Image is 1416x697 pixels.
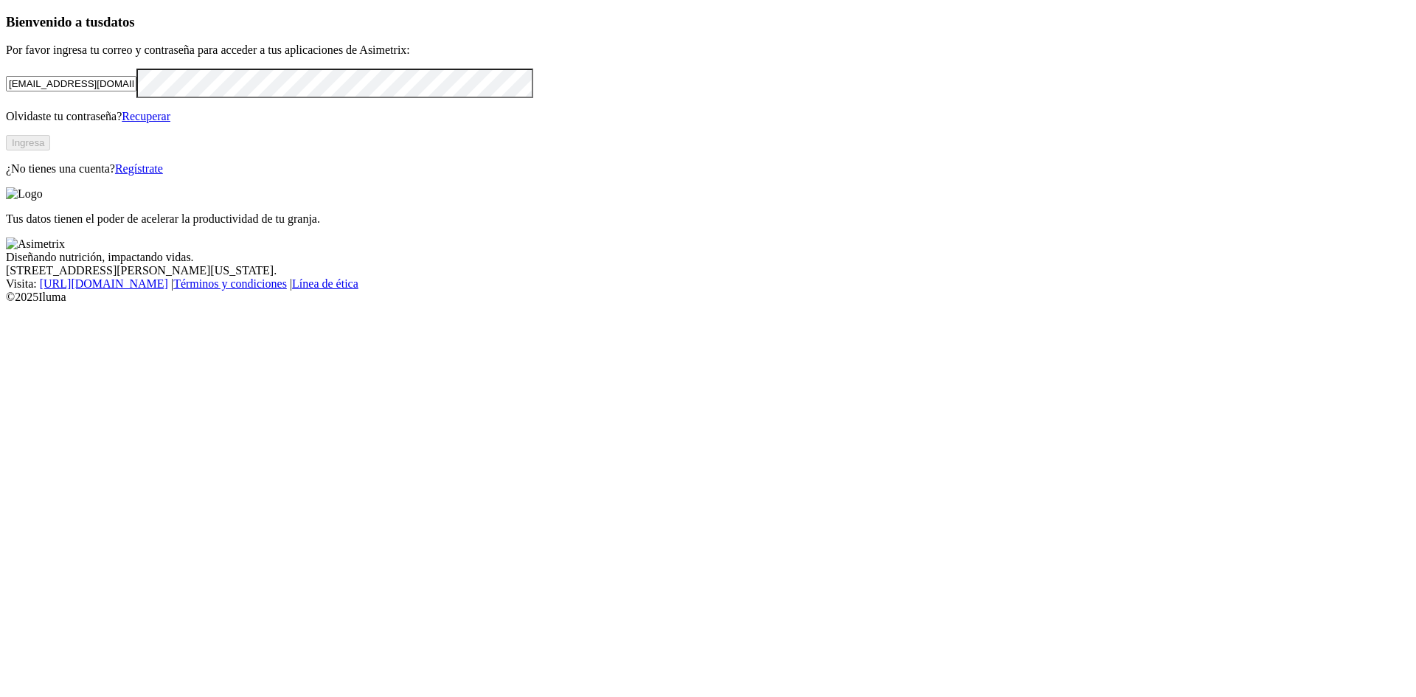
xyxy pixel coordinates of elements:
[6,44,1410,57] p: Por favor ingresa tu correo y contraseña para acceder a tus aplicaciones de Asimetrix:
[122,110,170,122] a: Recuperar
[103,14,135,30] span: datos
[6,291,1410,304] div: © 2025 Iluma
[6,251,1410,264] div: Diseñando nutrición, impactando vidas.
[40,277,168,290] a: [URL][DOMAIN_NAME]
[6,162,1410,176] p: ¿No tienes una cuenta?
[6,264,1410,277] div: [STREET_ADDRESS][PERSON_NAME][US_STATE].
[6,76,136,91] input: Tu correo
[6,14,1410,30] h3: Bienvenido a tus
[6,277,1410,291] div: Visita : | |
[173,277,287,290] a: Términos y condiciones
[6,110,1410,123] p: Olvidaste tu contraseña?
[6,187,43,201] img: Logo
[6,237,65,251] img: Asimetrix
[292,277,358,290] a: Línea de ética
[6,212,1410,226] p: Tus datos tienen el poder de acelerar la productividad de tu granja.
[115,162,163,175] a: Regístrate
[6,135,50,150] button: Ingresa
